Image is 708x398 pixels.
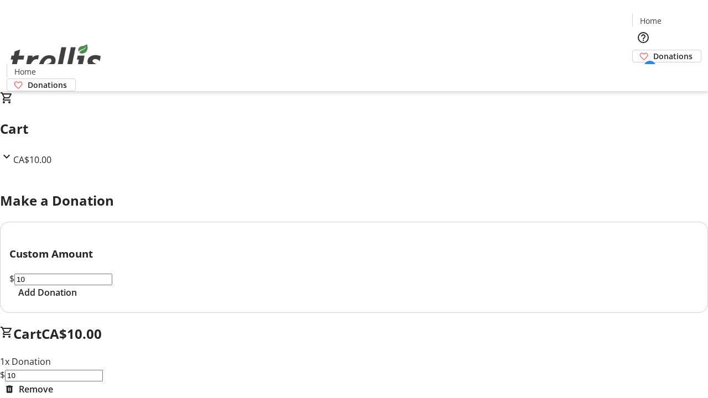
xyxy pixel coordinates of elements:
span: $ [9,273,14,285]
span: CA$10.00 [41,324,102,343]
a: Home [633,15,668,27]
input: Donation Amount [14,274,112,285]
span: Home [640,15,662,27]
span: Donations [653,50,693,62]
a: Donations [7,78,76,91]
span: Home [14,66,36,77]
img: Orient E2E Organization Yz5iQONa3s's Logo [7,32,105,87]
h3: Custom Amount [9,246,699,261]
span: Donations [28,79,67,91]
button: Cart [632,62,654,85]
span: CA$10.00 [13,154,51,166]
span: Add Donation [18,286,77,299]
span: Remove [19,383,53,396]
input: Donation Amount [5,370,103,381]
button: Help [632,27,654,49]
button: Add Donation [9,286,86,299]
a: Donations [632,50,701,62]
a: Home [7,66,43,77]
